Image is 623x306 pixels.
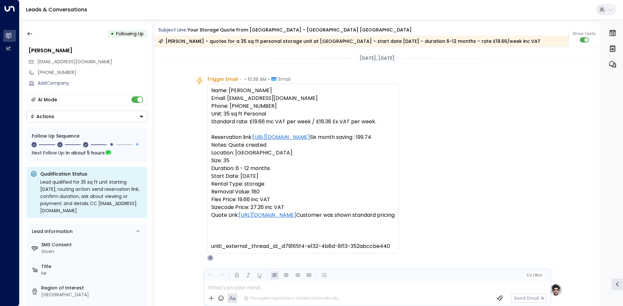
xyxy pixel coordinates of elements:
[27,111,147,122] button: Actions
[239,211,296,219] a: [URL][DOMAIN_NAME]
[66,149,105,156] span: In about 5 hours
[30,114,54,119] div: Actions
[41,285,145,291] label: Region of Interest
[41,270,145,277] div: Mr
[29,47,147,55] div: [PERSON_NAME]
[244,295,339,301] div: The agent signature is added automatically
[111,28,114,40] div: •
[357,54,397,63] div: [DATE], [DATE]
[41,291,145,298] div: [GEOGRAPHIC_DATA]
[158,38,541,44] div: [PERSON_NAME] – quotes for a 35 sq ft personal storage unit at [GEOGRAPHIC_DATA] – start date [DA...
[41,263,145,270] label: Title
[252,133,310,141] a: [URL][DOMAIN_NAME]
[278,76,290,82] span: Email
[524,272,544,278] button: Cc|Bcc
[526,273,542,277] span: Cc Bcc
[533,273,534,277] span: |
[32,133,142,140] div: Follow Up Sequence
[27,111,147,122] div: Button group with a nested menu
[206,271,214,279] button: Undo
[37,58,112,65] span: shaun239@gmail.com
[158,27,187,33] span: Subject Line:
[207,255,214,261] div: O
[38,69,147,76] div: [PHONE_NUMBER]
[188,27,412,33] div: Your storage quote from [GEOGRAPHIC_DATA] - [GEOGRAPHIC_DATA] [GEOGRAPHIC_DATA]
[26,6,87,13] a: Leads & Conversations
[211,87,395,250] pre: Name: [PERSON_NAME] Email: [EMAIL_ADDRESS][DOMAIN_NAME] Phone: [PHONE_NUMBER] Unit: 35 sq ft Pers...
[116,31,144,37] span: Following Up
[207,76,238,82] span: Trigger Email
[244,76,246,82] span: •
[268,76,270,82] span: •
[40,171,143,177] p: Qualification Status
[38,96,57,103] div: AI Mode
[37,58,112,65] span: [EMAIL_ADDRESS][DOMAIN_NAME]
[549,283,562,296] img: profile-logo.png
[41,248,145,255] div: Given
[573,31,596,37] span: Show Texts
[32,149,142,156] div: Next Follow Up:
[239,76,241,82] span: •
[30,228,73,235] div: Lead Information
[248,76,266,82] span: 10:38 AM
[40,178,143,214] div: Lead qualified for 35 sq ft unit starting [DATE]; routing action: send reservation link, confirm ...
[217,271,226,279] button: Redo
[41,241,145,248] label: SMS Consent
[38,80,147,87] div: AddCompany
